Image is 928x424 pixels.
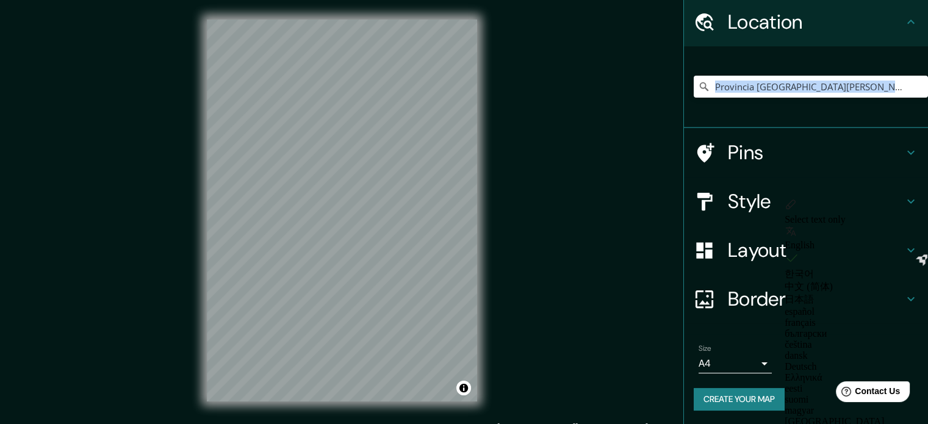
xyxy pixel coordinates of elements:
[728,287,904,311] h4: Border
[785,214,928,225] div: Select text only
[785,268,928,281] div: 한국어
[785,306,928,317] div: español
[819,376,915,411] iframe: Help widget launcher
[785,328,928,339] div: български
[694,388,785,411] button: Create your map
[694,76,928,98] input: Pick your city or area
[684,226,928,275] div: Layout
[785,293,928,306] div: 日本語
[456,381,471,395] button: Toggle attribution
[684,128,928,177] div: Pins
[785,240,928,251] div: English
[785,372,928,383] div: Ελληνικά
[785,383,928,394] div: eesti
[684,275,928,323] div: Border
[785,361,928,372] div: Deutsch
[699,343,711,354] label: Size
[728,140,904,165] h4: Pins
[785,350,928,361] div: dansk
[684,177,928,226] div: Style
[207,20,477,401] canvas: Map
[785,405,928,416] div: magyar
[785,317,928,328] div: français
[785,339,928,350] div: čeština
[728,238,904,262] h4: Layout
[728,10,904,34] h4: Location
[728,189,904,214] h4: Style
[785,394,928,405] div: suomi
[785,281,928,293] div: 中文 (简体)
[699,354,772,373] div: A4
